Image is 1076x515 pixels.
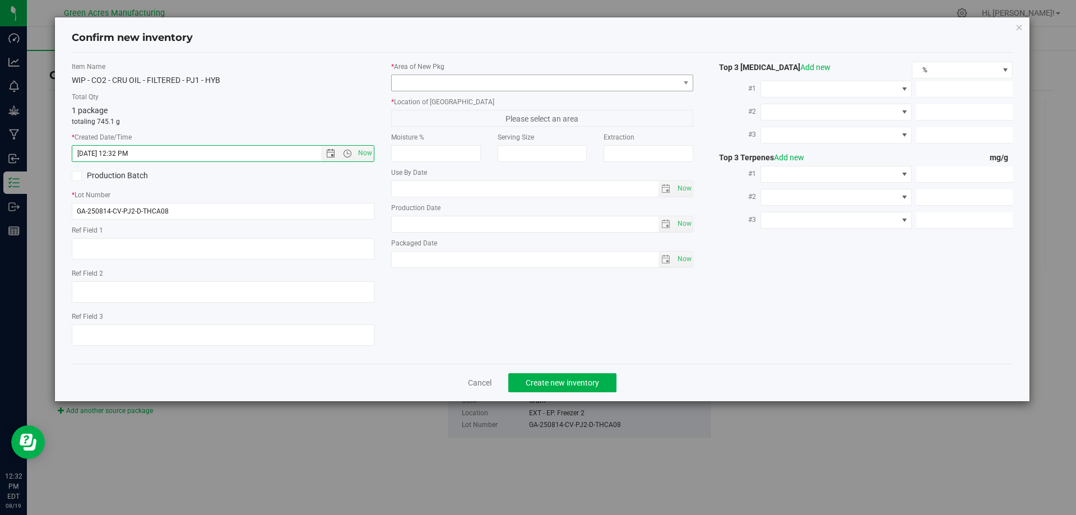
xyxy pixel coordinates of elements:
[508,373,616,392] button: Create new inventory
[337,149,356,158] span: Open the time view
[674,252,693,267] span: select
[675,180,694,197] span: Set Current date
[72,62,374,72] label: Item Name
[674,181,693,197] span: select
[391,203,694,213] label: Production Date
[72,31,193,45] h4: Confirm new inventory
[658,252,675,267] span: select
[355,145,374,161] span: Set Current date
[72,117,374,127] p: totaling 745.1 g
[72,268,374,279] label: Ref Field 2
[72,92,374,102] label: Total Qty
[658,216,675,232] span: select
[912,62,998,78] span: %
[675,251,694,267] span: Set Current date
[710,63,831,72] span: Top 3 [MEDICAL_DATA]
[658,181,675,197] span: select
[498,132,587,142] label: Serving Size
[391,110,694,127] span: Please select an area
[710,187,760,207] label: #2
[391,97,694,107] label: Location of [GEOGRAPHIC_DATA]
[710,78,760,99] label: #1
[710,101,760,122] label: #2
[72,75,374,86] div: WIP - CO2 - CRU OIL - FILTERED - PJ1 - HYB
[391,132,481,142] label: Moisture %
[72,190,374,200] label: Lot Number
[990,153,1013,162] span: mg/g
[710,164,760,184] label: #1
[72,132,374,142] label: Created Date/Time
[710,210,760,230] label: #3
[604,132,693,142] label: Extraction
[391,62,694,72] label: Area of New Pkg
[675,216,694,232] span: Set Current date
[710,153,804,162] span: Top 3 Terpenes
[774,153,804,162] a: Add new
[391,168,694,178] label: Use By Date
[72,312,374,322] label: Ref Field 3
[11,425,45,459] iframe: Resource center
[800,63,831,72] a: Add new
[526,378,599,387] span: Create new inventory
[391,238,694,248] label: Packaged Date
[72,106,108,115] span: 1 package
[468,377,491,388] a: Cancel
[72,225,374,235] label: Ref Field 1
[72,170,215,182] label: Production Batch
[321,149,340,158] span: Open the date view
[674,216,693,232] span: select
[710,124,760,145] label: #3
